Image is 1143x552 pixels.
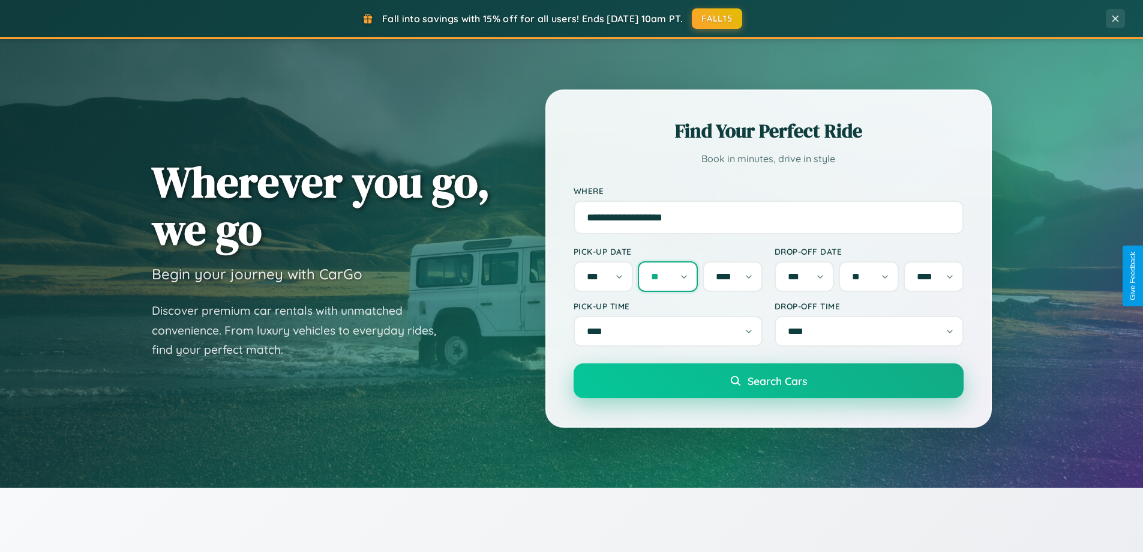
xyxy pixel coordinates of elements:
label: Where [574,186,964,196]
p: Discover premium car rentals with unmatched convenience. From luxury vehicles to everyday rides, ... [152,301,452,360]
button: FALL15 [692,8,742,29]
span: Fall into savings with 15% off for all users! Ends [DATE] 10am PT. [382,13,683,25]
label: Pick-up Time [574,301,763,311]
span: Search Cars [748,374,807,387]
h1: Wherever you go, we go [152,158,490,253]
h2: Find Your Perfect Ride [574,118,964,144]
h3: Begin your journey with CarGo [152,265,362,283]
div: Give Feedback [1129,252,1137,300]
label: Drop-off Time [775,301,964,311]
label: Drop-off Date [775,246,964,256]
p: Book in minutes, drive in style [574,150,964,168]
button: Search Cars [574,363,964,398]
label: Pick-up Date [574,246,763,256]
